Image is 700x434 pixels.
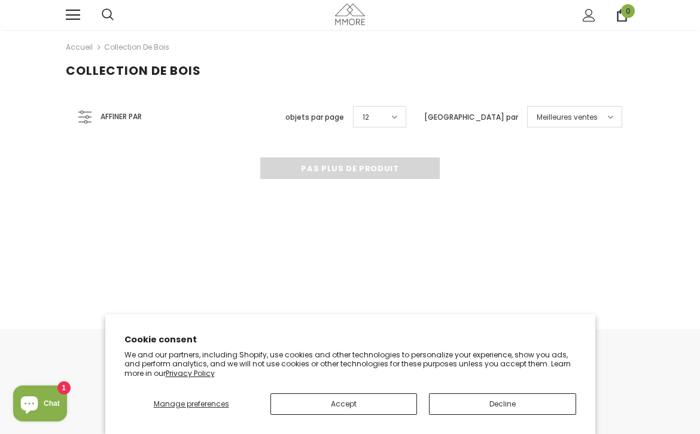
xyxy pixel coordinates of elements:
button: Manage preferences [124,393,258,415]
a: 0 [616,9,628,22]
h2: Cookie consent [124,333,576,346]
label: objets par page [285,111,344,123]
button: Decline [429,393,576,415]
button: Accept [270,393,417,415]
inbox-online-store-chat: Shopify online store chat [10,386,71,424]
span: Manage preferences [154,399,229,409]
span: 12 [363,111,369,123]
span: 0 [621,4,635,18]
p: We and our partners, including Shopify, use cookies and other technologies to personalize your ex... [124,350,576,378]
a: Accueil [66,40,93,54]
img: Cas MMORE [335,4,365,25]
span: Meilleures ventes [537,111,598,123]
span: Affiner par [101,110,142,123]
a: Collection de bois [104,42,169,52]
a: Privacy Policy [166,368,215,378]
span: Collection de bois [66,62,201,79]
label: [GEOGRAPHIC_DATA] par [424,111,518,123]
